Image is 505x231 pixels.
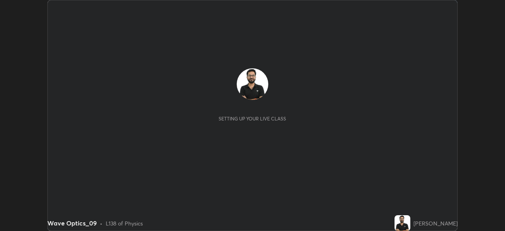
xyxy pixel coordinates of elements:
div: L138 of Physics [106,219,143,227]
div: [PERSON_NAME] [413,219,458,227]
div: • [100,219,103,227]
div: Wave Optics_09 [47,218,97,228]
img: 3ea2000428aa4a359c25bd563e59faa7.jpg [237,68,268,100]
div: Setting up your live class [219,116,286,122]
img: 3ea2000428aa4a359c25bd563e59faa7.jpg [395,215,410,231]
